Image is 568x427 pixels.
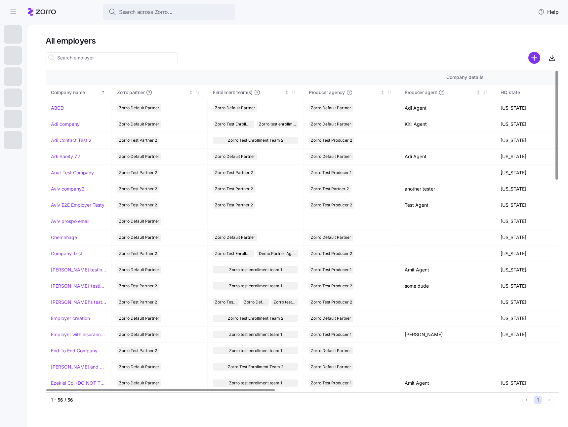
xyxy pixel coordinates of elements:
[119,185,157,193] span: Zorro Test Partner 2
[51,137,92,144] a: Adi Contact Test 2
[46,85,112,100] th: Company nameSorted ascending
[215,104,255,112] span: Zorro Default Partner
[228,137,283,144] span: Zorro Test Enrollment Team 2
[51,299,106,305] a: [PERSON_NAME]'s test account
[399,375,495,391] td: Amit Agent
[545,396,553,404] button: Next page
[311,234,351,241] span: Zorro Default Partner
[119,363,159,371] span: Zorro Default Partner
[51,234,77,241] a: ChemImage
[215,185,253,193] span: Zorro Test Partner 2
[51,347,98,354] a: End To End Company
[311,137,352,144] span: Zorro Test Producer 2
[259,250,296,257] span: Demo Partner Agency
[119,8,173,16] span: Search across Zorro...
[213,89,253,96] span: Enrollment team(s)
[51,169,94,176] a: Anat Test Company
[215,234,255,241] span: Zorro Default Partner
[215,169,253,176] span: Zorro Test Partner 2
[215,153,255,160] span: Zorro Default Partner
[119,104,159,112] span: Zorro Default Partner
[215,121,252,128] span: Zorro Test Enrollment Team 2
[119,315,159,322] span: Zorro Default Partner
[244,299,266,306] span: Zorro Default Partner
[101,90,105,95] div: Sorted ascending
[119,169,157,176] span: Zorro Test Partner 2
[311,266,351,273] span: Zorro Test Producer 1
[119,347,157,354] span: Zorro Test Partner 2
[119,234,159,241] span: Zorro Default Partner
[215,250,252,257] span: Zorro Test Enrollment Team 2
[229,379,282,387] span: Zorro test enrollment team 1
[51,380,106,386] a: Ezekiel Co. (DO NOT TOUCH)
[476,90,481,95] div: Not sorted
[119,282,157,290] span: Zorro Test Partner 2
[528,52,540,64] svg: add icon
[188,90,193,95] div: Not sorted
[51,250,82,257] a: Company Test
[399,100,495,116] td: Adi Agent
[51,267,106,273] a: [PERSON_NAME] testing recording
[46,36,559,46] h1: All employers
[405,89,437,96] span: Producer agent
[399,197,495,213] td: Test Agent
[229,331,282,338] span: Zorro test enrollment team 1
[208,85,304,100] th: Enrollment team(s)Not sorted
[399,262,495,278] td: Amit Agent
[311,347,351,354] span: Zorro Default Partner
[399,85,495,100] th: Producer agentNot sorted
[534,396,542,404] button: 1
[112,85,208,100] th: Zorro partnerNot sorted
[119,153,159,160] span: Zorro Default Partner
[51,186,85,192] a: Aviv company2
[229,282,282,290] span: Zorro test enrollment team 1
[399,181,495,197] td: another tester
[51,89,100,96] div: Company name
[117,89,144,96] span: Zorro partner
[119,379,159,387] span: Zorro Default Partner
[311,201,352,209] span: Zorro Test Producer 2
[259,121,296,128] span: Zorro test enrollment team 1
[229,266,282,273] span: Zorro test enrollment team 1
[380,90,385,95] div: Not sorted
[399,327,495,343] td: [PERSON_NAME]
[399,116,495,132] td: Kiril Agent
[51,315,90,322] a: Employer creation
[51,153,80,160] a: Adi Sanity 7.7
[119,299,157,306] span: Zorro Test Partner 2
[51,218,89,225] a: Aviv prospo email
[51,105,64,111] a: ABCD
[51,121,80,127] a: Adi company
[51,364,106,370] a: [PERSON_NAME] and ChemImage
[51,397,520,403] div: 1 - 56 / 56
[399,149,495,165] td: Adi Agent
[311,363,351,371] span: Zorro Default Partner
[119,218,159,225] span: Zorro Default Partner
[215,201,253,209] span: Zorro Test Partner 2
[119,201,157,209] span: Zorro Test Partner 2
[311,250,352,257] span: Zorro Test Producer 2
[311,153,351,160] span: Zorro Default Partner
[119,250,157,257] span: Zorro Test Partner 2
[119,331,159,338] span: Zorro Default Partner
[51,202,104,208] a: Aviv E2E Employer Testy
[309,89,345,96] span: Producer agency
[215,299,237,306] span: Zorro Test Enrollment Team 2
[284,90,289,95] div: Not sorted
[311,299,352,306] span: Zorro Test Producer 2
[399,278,495,294] td: some dude
[46,53,178,63] input: Search employer
[311,315,351,322] span: Zorro Default Partner
[311,104,351,112] span: Zorro Default Partner
[103,4,235,20] button: Search across Zorro...
[273,299,296,306] span: Zorro test enrollment team 1
[311,185,349,193] span: Zorro Test Partner 2
[311,121,351,128] span: Zorro Default Partner
[51,331,106,338] a: Employer with insurance problems
[119,266,159,273] span: Zorro Default Partner
[304,85,399,100] th: Producer agencyNot sorted
[538,8,559,16] span: Help
[119,137,157,144] span: Zorro Test Partner 2
[229,347,282,354] span: Zorro test enrollment team 1
[228,363,283,371] span: Zorro Test Enrollment Team 2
